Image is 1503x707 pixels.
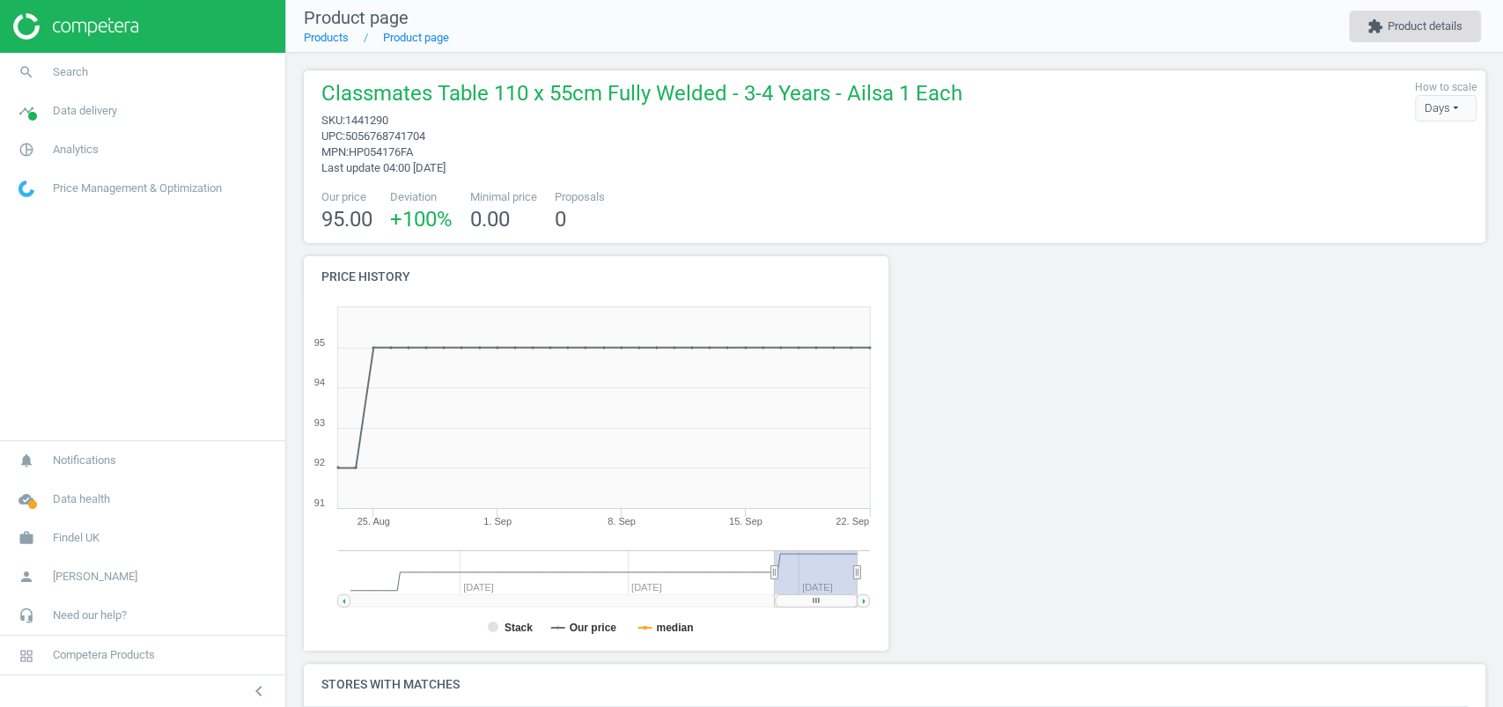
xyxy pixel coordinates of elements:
[10,482,43,516] i: cloud_done
[304,7,409,28] span: Product page
[1349,11,1481,42] button: extensionProduct details
[729,516,763,527] tspan: 15. Sep
[321,207,372,232] span: 95.00
[321,79,962,113] span: Classmates Table 110 x 55cm Fully Welded - 3-4 Years - Ailsa 1 Each
[53,142,99,158] span: Analytics
[53,103,117,119] span: Data delivery
[53,569,137,585] span: [PERSON_NAME]
[10,599,43,632] i: headset_mic
[53,453,116,468] span: Notifications
[304,31,349,44] a: Products
[555,207,566,232] span: 0
[10,133,43,166] i: pie_chart_outlined
[321,189,372,205] span: Our price
[1367,18,1383,34] i: extension
[321,161,446,174] span: Last update 04:00 [DATE]
[314,457,325,468] text: 92
[357,516,390,527] tspan: 25. Aug
[470,189,537,205] span: Minimal price
[1415,95,1477,122] div: Days
[314,377,325,387] text: 94
[555,189,605,205] span: Proposals
[836,516,869,527] tspan: 22. Sep
[53,530,99,546] span: Findel UK
[53,491,110,507] span: Data health
[304,256,888,298] h4: Price history
[10,560,43,593] i: person
[237,680,281,703] button: chevron_left
[10,521,43,555] i: work
[505,622,533,634] tspan: Stack
[321,145,349,158] span: mpn :
[314,417,325,428] text: 93
[345,129,425,143] span: 5056768741704
[53,647,155,663] span: Competera Products
[314,497,325,508] text: 91
[349,145,413,158] span: HP054176FA
[10,55,43,89] i: search
[1415,80,1477,95] label: How to scale
[608,516,636,527] tspan: 8. Sep
[390,189,453,205] span: Deviation
[470,207,510,232] span: 0.00
[10,444,43,477] i: notifications
[390,207,453,232] span: +100 %
[248,681,269,702] i: chevron_left
[383,31,449,44] a: Product page
[53,608,127,623] span: Need our help?
[53,64,88,80] span: Search
[304,664,1485,705] h4: Stores with matches
[345,114,388,127] span: 1441290
[483,516,512,527] tspan: 1. Sep
[53,180,222,196] span: Price Management & Optimization
[13,13,138,40] img: ajHJNr6hYgQAAAAASUVORK5CYII=
[321,129,345,143] span: upc :
[570,622,617,634] tspan: Our price
[18,180,34,197] img: wGWNvw8QSZomAAAAABJRU5ErkJggg==
[314,337,325,348] text: 95
[657,622,694,634] tspan: median
[321,114,345,127] span: sku :
[10,94,43,128] i: timeline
